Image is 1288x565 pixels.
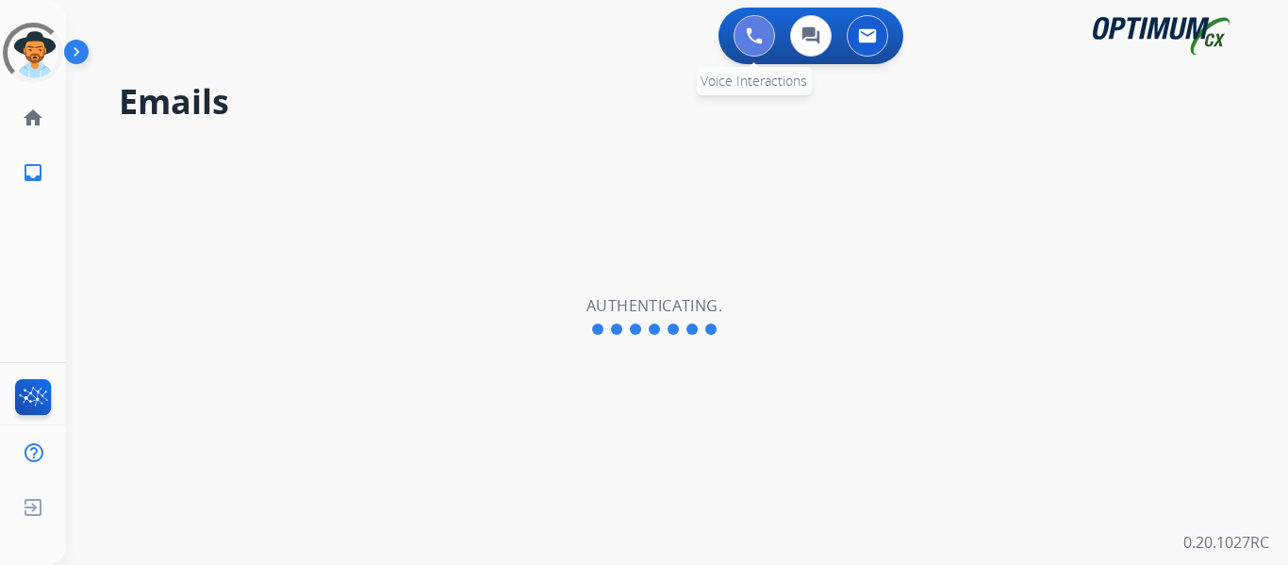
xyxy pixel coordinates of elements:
h2: Authenticating. [586,294,722,317]
p: 0.20.1027RC [1183,531,1269,554]
h2: Emails [119,83,1243,121]
mat-icon: home [22,107,44,129]
mat-icon: inbox [22,161,44,184]
span: Voice Interactions [701,72,807,90]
